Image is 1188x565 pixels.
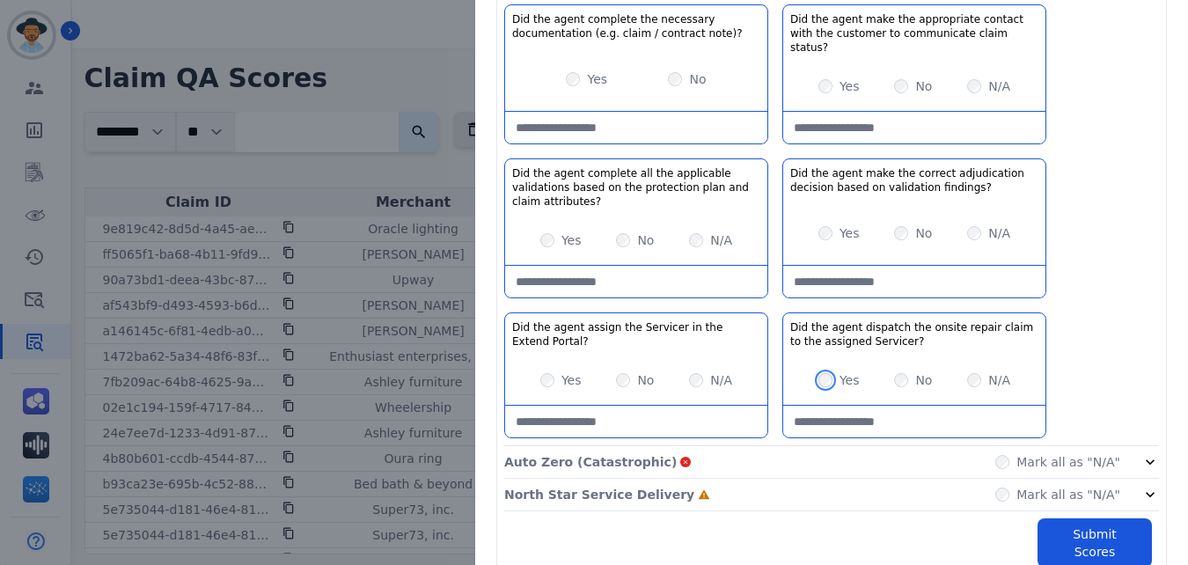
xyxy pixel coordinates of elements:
h3: Did the agent make the correct adjudication decision based on validation findings? [790,166,1038,194]
label: Yes [840,77,860,95]
p: North Star Service Delivery [504,486,694,503]
h3: Did the agent make the appropriate contact with the customer to communicate claim status? [790,12,1038,55]
h3: Did the agent dispatch the onsite repair claim to the assigned Servicer? [790,320,1038,349]
p: Auto Zero (Catastrophic) [504,453,677,471]
h3: Did the agent complete all the applicable validations based on the protection plan and claim attr... [512,166,760,209]
label: N/A [988,77,1010,95]
label: Yes [587,70,607,88]
h3: Did the agent complete the necessary documentation (e.g. claim / contract note)? [512,12,760,40]
label: No [915,224,932,242]
label: Yes [840,224,860,242]
label: No [689,70,706,88]
label: Mark all as "N/A" [1016,453,1120,471]
label: N/A [710,231,732,249]
label: Yes [561,231,582,249]
h3: Did the agent assign the Servicer in the Extend Portal? [512,320,760,349]
label: No [915,77,932,95]
label: No [637,371,654,389]
label: N/A [988,371,1010,389]
label: No [915,371,932,389]
label: Yes [561,371,582,389]
label: N/A [710,371,732,389]
label: No [637,231,654,249]
label: N/A [988,224,1010,242]
label: Yes [840,371,860,389]
label: Mark all as "N/A" [1016,486,1120,503]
